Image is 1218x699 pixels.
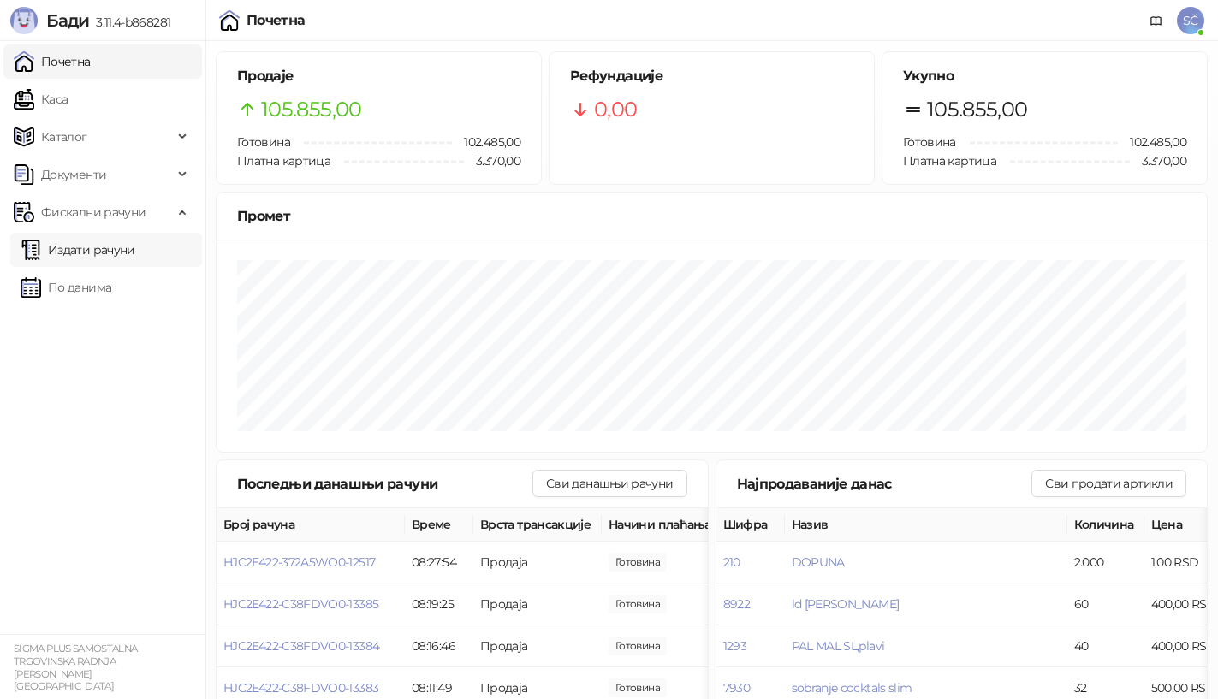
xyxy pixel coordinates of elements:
span: 0,00 [594,93,637,126]
td: 40 [1067,625,1144,667]
div: Промет [237,205,1186,227]
button: PAL MAL SL,plavi [792,638,885,654]
span: 3.370,00 [464,151,520,170]
span: Фискални рачуни [41,195,146,229]
th: Назив [785,508,1067,542]
span: 102.485,00 [1118,133,1186,151]
span: 80,00 [609,595,667,613]
a: Издати рачуни [21,233,135,267]
span: Каталог [41,120,87,154]
td: 08:19:25 [405,583,473,625]
span: SČ [1177,7,1204,34]
span: 102.485,00 [452,133,520,151]
td: 08:27:54 [405,542,473,583]
div: Почетна [247,14,306,27]
button: HJC2E422-C38FDVO0-13385 [223,596,378,612]
span: 120,00 [609,637,667,655]
button: ld [PERSON_NAME] [792,596,900,612]
button: HJC2E422-372A5WO0-12517 [223,554,375,570]
span: 70,00 [609,678,667,697]
button: HJC2E422-C38FDVO0-13383 [223,680,378,696]
span: 3.11.4-b868281 [89,15,170,30]
td: 2.000 [1067,542,1144,583]
span: Платна картица [903,153,996,169]
a: Документација [1143,7,1170,34]
button: 7930 [723,680,750,696]
span: Бади [46,10,89,31]
small: SIGMA PLUS SAMOSTALNA TRGOVINSKA RADNJA [PERSON_NAME] [GEOGRAPHIC_DATA] [14,643,138,692]
button: HJC2E422-C38FDVO0-13384 [223,638,379,654]
img: Logo [10,7,38,34]
button: Сви данашњи рачуни [532,470,686,497]
th: Време [405,508,473,542]
button: DOPUNA [792,554,845,570]
a: По данима [21,270,111,305]
th: Врста трансакције [473,508,602,542]
span: Документи [41,157,106,192]
button: sobranje cocktals slim [792,680,912,696]
span: Платна картица [237,153,330,169]
h5: Рефундације [570,66,853,86]
button: 210 [723,554,740,570]
span: 105.855,00 [927,93,1028,126]
div: Последњи данашњи рачуни [237,473,532,495]
button: Сви продати артикли [1031,470,1186,497]
span: 3.370,00 [1130,151,1186,170]
div: Најпродаваније данас [737,473,1032,495]
button: 1293 [723,638,746,654]
td: 08:16:46 [405,625,473,667]
button: 8922 [723,596,750,612]
td: Продаја [473,625,602,667]
td: Продаја [473,583,602,625]
h5: Продаје [237,66,520,86]
td: 60 [1067,583,1144,625]
span: Готовина [237,134,290,150]
th: Начини плаћања [602,508,773,542]
td: Продаја [473,542,602,583]
h5: Укупно [903,66,1186,86]
th: Шифра [716,508,785,542]
th: Количина [1067,508,1144,542]
span: Готовина [903,134,956,150]
a: Почетна [14,44,91,79]
span: 105.855,00 [261,93,362,126]
th: Број рачуна [217,508,405,542]
a: Каса [14,82,68,116]
span: 2.020,00 [609,553,667,572]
